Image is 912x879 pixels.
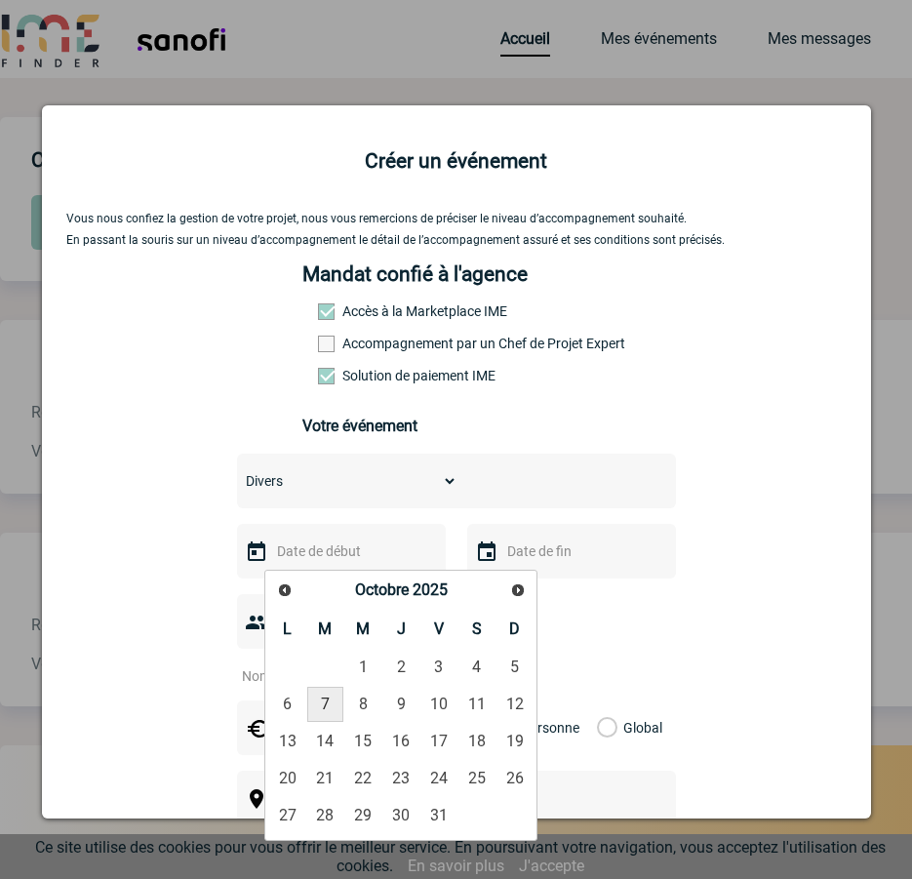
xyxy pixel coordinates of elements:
[434,619,444,638] span: Vendredi
[496,761,533,796] a: 26
[421,687,457,722] a: 10
[383,761,419,796] a: 23
[496,650,533,685] a: 5
[345,724,381,759] a: 15
[345,761,381,796] a: 22
[283,619,292,638] span: Lundi
[66,233,847,247] p: En passant la souris sur un niveau d’accompagnement le détail de l’accompagnement assuré et ses c...
[502,539,637,564] input: Date de fin
[302,262,528,286] h4: Mandat confié à l'agence
[510,582,526,598] span: Suivant
[307,724,343,759] a: 14
[421,798,457,833] a: 31
[345,687,381,722] a: 8
[277,582,293,598] span: Précédent
[503,576,532,604] a: Suivant
[413,580,448,599] span: 2025
[383,650,419,685] a: 2
[270,576,298,604] a: Précédent
[318,336,404,351] label: Prestation payante
[397,619,406,638] span: Jeudi
[66,212,847,225] p: Vous nous confiez la gestion de votre projet, nous vous remercions de préciser le niveau d’accomp...
[307,687,343,722] a: 7
[421,761,457,796] a: 24
[509,619,520,638] span: Dimanche
[356,619,370,638] span: Mercredi
[269,724,305,759] a: 13
[458,724,495,759] a: 18
[421,650,457,685] a: 3
[345,650,381,685] a: 1
[307,798,343,833] a: 28
[597,700,610,755] label: Global
[269,761,305,796] a: 20
[383,798,419,833] a: 30
[496,687,533,722] a: 12
[318,368,404,383] label: Conformité aux process achat client, Prise en charge de la facturation, Mutualisation de plusieur...
[383,687,419,722] a: 9
[458,761,495,796] a: 25
[458,650,495,685] a: 4
[472,619,482,638] span: Samedi
[237,663,420,689] input: Nombre de participants
[355,580,409,599] span: Octobre
[269,798,305,833] a: 27
[383,724,419,759] a: 16
[421,724,457,759] a: 17
[66,149,847,173] h2: Créer un événement
[302,417,610,435] h3: Votre événement
[318,619,332,638] span: Mardi
[307,761,343,796] a: 21
[458,687,495,722] a: 11
[272,539,407,564] input: Date de début
[318,303,404,319] label: Accès à la Marketplace IME
[496,724,533,759] a: 19
[345,798,381,833] a: 29
[269,687,305,722] a: 6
